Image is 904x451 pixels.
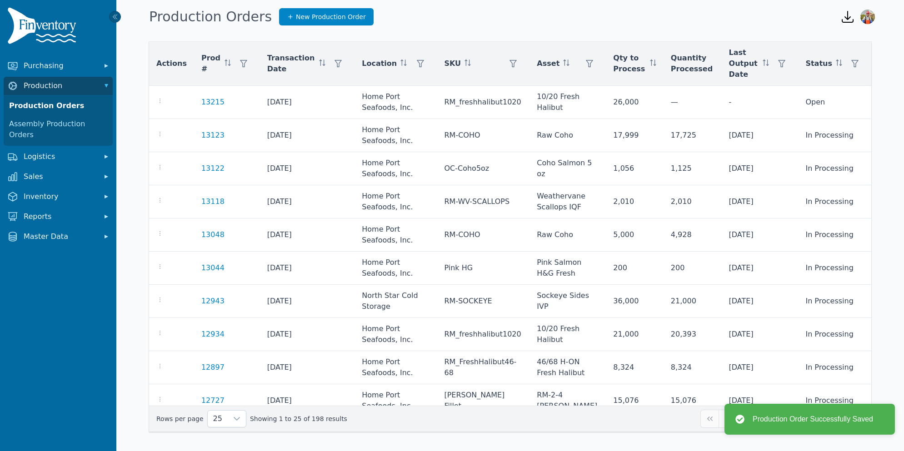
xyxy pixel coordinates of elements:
td: In Processing [798,384,871,417]
td: [DATE] [260,285,355,318]
td: In Processing [798,152,871,185]
td: 10/20 Fresh Halibut [529,86,606,119]
button: Logistics [4,148,113,166]
td: Pink Salmon H&G Fresh [529,252,606,285]
h1: Production Orders [149,9,272,25]
a: Production Orders [5,97,111,115]
img: Finventory [7,7,80,48]
td: North Star Cold Storage [355,285,437,318]
td: Open [798,86,871,119]
td: Weathervane Scallops IQF [529,185,606,218]
span: Rows per page [208,411,228,427]
td: In Processing [798,285,871,318]
td: Home Port Seafoods, Inc. [355,252,437,285]
td: Raw Coho [529,218,606,252]
td: RM-WV-SCALLOPS [437,185,529,218]
td: 46/68 H-ON Fresh Halibut [529,351,606,384]
td: [DATE] [722,384,799,417]
a: 13048 [201,230,225,239]
span: Actions [156,58,187,69]
td: 17,999 [606,119,663,152]
td: 200 [606,252,663,285]
a: 12934 [201,330,225,338]
td: [DATE] [722,285,799,318]
a: 13044 [201,263,225,272]
button: Sales [4,168,113,186]
td: [DATE] [722,119,799,152]
td: [DATE] [722,185,799,218]
img: Sera Wheeler [860,10,875,24]
span: Last Output Date [729,47,759,80]
span: Inventory [24,191,96,202]
button: Inventory [4,188,113,206]
td: RM-2-4 [PERSON_NAME] [529,384,606,417]
td: [DATE] [260,318,355,351]
td: — [664,86,722,119]
td: [DATE] [260,119,355,152]
span: Location [362,58,397,69]
a: 12943 [201,297,225,305]
a: 13215 [201,98,225,106]
td: [DATE] [260,86,355,119]
td: [DATE] [260,152,355,185]
span: Production [24,80,96,91]
span: Asset [537,58,559,69]
a: 12897 [201,363,225,372]
td: 21,000 [664,285,722,318]
td: Home Port Seafoods, Inc. [355,86,437,119]
td: 26,000 [606,86,663,119]
td: In Processing [798,218,871,252]
td: 20,393 [664,318,722,351]
td: Home Port Seafoods, Inc. [355,119,437,152]
span: Sales [24,171,96,182]
a: New Production Order [279,8,374,25]
td: [DATE] [260,218,355,252]
td: [DATE] [260,384,355,417]
td: Raw Coho [529,119,606,152]
td: RM_freshhalibut1020 [437,86,529,119]
td: 1,125 [664,152,722,185]
span: New Production Order [296,12,366,21]
span: Reports [24,211,96,222]
button: Master Data [4,228,113,246]
a: 12727 [201,396,225,405]
td: In Processing [798,252,871,285]
td: RM_freshhalibut1020 [437,318,529,351]
div: Production Order Successfully Saved [753,414,873,425]
td: 1,056 [606,152,663,185]
td: [DATE] [722,218,799,252]
td: [DATE] [260,252,355,285]
a: 13123 [201,131,225,139]
span: Logistics [24,151,96,162]
td: 15,076 [606,384,663,417]
td: Pink HG [437,252,529,285]
td: [DATE] [260,185,355,218]
td: Sockeye Sides IVP [529,285,606,318]
td: Home Port Seafoods, Inc. [355,152,437,185]
td: RM-COHO [437,218,529,252]
td: 4,928 [664,218,722,252]
a: Assembly Production Orders [5,115,111,144]
span: Qty to Process [613,53,646,74]
td: In Processing [798,318,871,351]
td: Home Port Seafoods, Inc. [355,384,437,417]
td: 2,010 [606,185,663,218]
button: Reports [4,208,113,226]
td: [DATE] [722,252,799,285]
td: RM_FreshHalibut46-68 [437,351,529,384]
td: 15,076 [664,384,722,417]
td: Home Port Seafoods, Inc. [355,351,437,384]
td: 8,324 [664,351,722,384]
a: 13122 [201,164,225,173]
td: Home Port Seafoods, Inc. [355,185,437,218]
td: 200 [664,252,722,285]
td: 17,725 [664,119,722,152]
span: Showing 1 to 25 of 198 results [250,414,347,423]
td: - [722,86,799,119]
span: Status [805,58,832,69]
td: OC-Coho5oz [437,152,529,185]
span: Master Data [24,231,96,242]
td: In Processing [798,119,871,152]
td: 36,000 [606,285,663,318]
td: 10/20 Fresh Halibut [529,318,606,351]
